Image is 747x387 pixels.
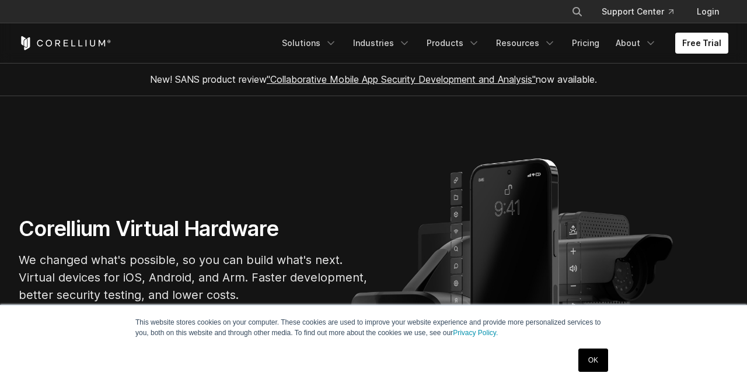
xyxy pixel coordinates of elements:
[420,33,487,54] a: Products
[275,33,344,54] a: Solutions
[135,317,612,338] p: This website stores cookies on your computer. These cookies are used to improve your website expe...
[267,73,536,85] a: "Collaborative Mobile App Security Development and Analysis"
[557,1,728,22] div: Navigation Menu
[567,1,588,22] button: Search
[453,329,498,337] a: Privacy Policy.
[19,36,111,50] a: Corellium Home
[150,73,597,85] span: New! SANS product review now available.
[687,1,728,22] a: Login
[609,33,664,54] a: About
[489,33,563,54] a: Resources
[565,33,606,54] a: Pricing
[592,1,683,22] a: Support Center
[578,349,608,372] a: OK
[19,216,369,242] h1: Corellium Virtual Hardware
[675,33,728,54] a: Free Trial
[19,251,369,304] p: We changed what's possible, so you can build what's next. Virtual devices for iOS, Android, and A...
[346,33,417,54] a: Industries
[275,33,728,54] div: Navigation Menu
